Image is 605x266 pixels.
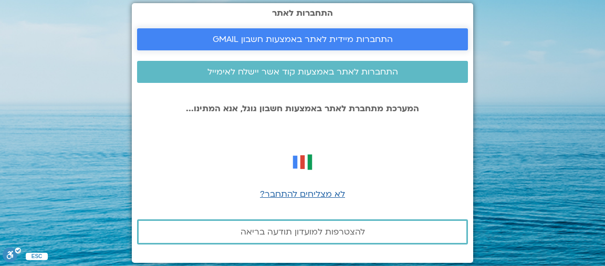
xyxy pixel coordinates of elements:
p: המערכת מתחברת לאתר באמצעות חשבון גוגל, אנא המתינו... [137,104,468,113]
a: לא מצליחים להתחבר? [260,188,345,200]
span: להצטרפות למועדון תודעה בריאה [241,227,365,237]
span: התחברות מיידית לאתר באמצעות חשבון GMAIL [213,35,393,44]
span: התחברות לאתר באמצעות קוד אשר יישלח לאימייל [207,67,398,77]
a: התחברות לאתר באמצעות קוד אשר יישלח לאימייל [137,61,468,83]
a: להצטרפות למועדון תודעה בריאה [137,219,468,244]
h2: התחברות לאתר [137,8,468,18]
a: התחברות מיידית לאתר באמצעות חשבון GMAIL [137,28,468,50]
